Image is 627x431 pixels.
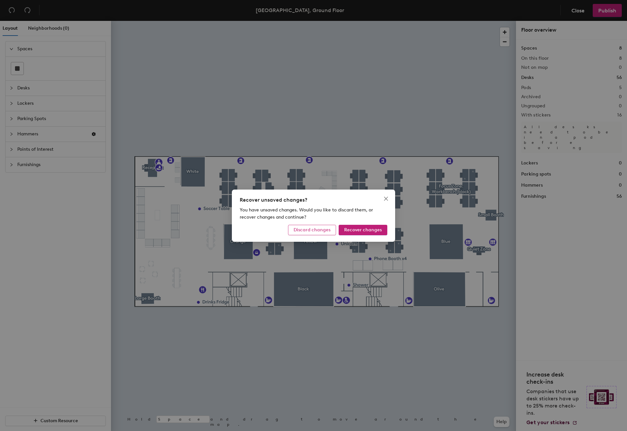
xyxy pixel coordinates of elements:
[381,196,391,201] span: Close
[381,193,391,204] button: Close
[383,196,389,201] span: close
[294,227,330,233] span: Discard changes
[240,207,373,220] span: You have unsaved changes. Would you like to discard them, or recover changes and continue?
[344,227,382,233] span: Recover changes
[288,225,336,235] button: Discard changes
[240,196,387,204] div: Recover unsaved changes?
[339,225,387,235] button: Recover changes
